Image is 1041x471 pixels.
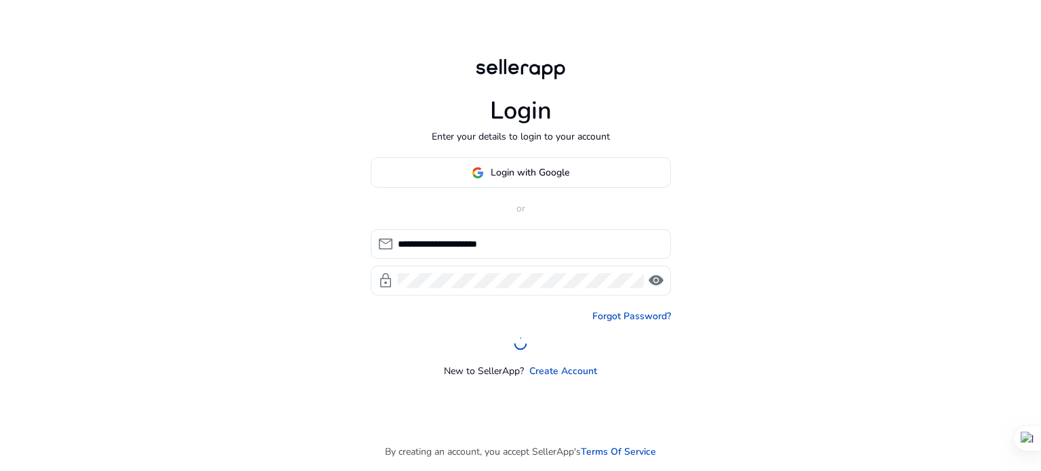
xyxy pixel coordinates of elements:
[444,364,524,378] p: New to SellerApp?
[432,129,610,144] p: Enter your details to login to your account
[592,309,671,323] a: Forgot Password?
[377,236,394,252] span: mail
[581,445,656,459] a: Terms Of Service
[472,167,484,179] img: google-logo.svg
[648,272,664,289] span: visibility
[529,364,597,378] a: Create Account
[377,272,394,289] span: lock
[490,96,552,125] h1: Login
[491,165,569,180] span: Login with Google
[371,157,671,188] button: Login with Google
[371,201,671,216] p: or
